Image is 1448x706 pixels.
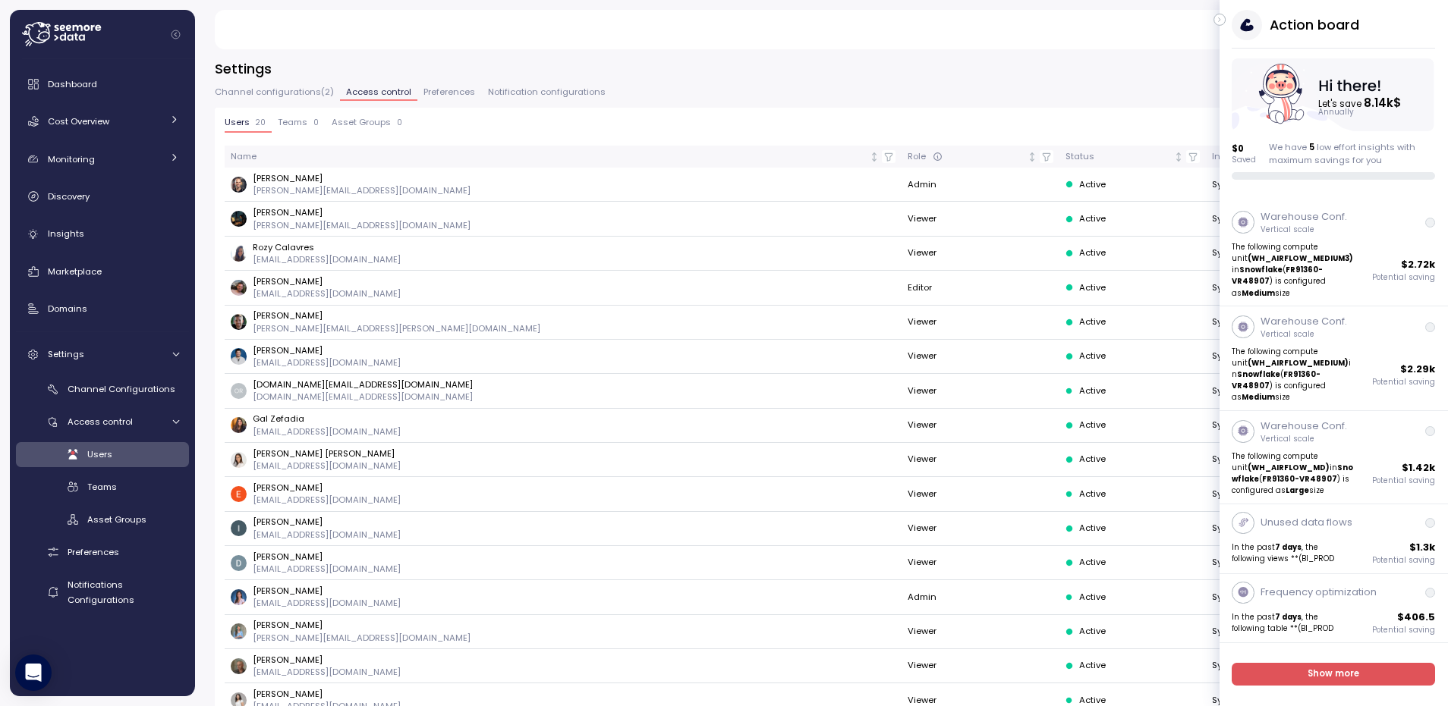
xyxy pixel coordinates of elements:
[488,88,606,96] span: Notification configurations
[253,666,401,678] p: [EMAIL_ADDRESS][DOMAIN_NAME]
[902,615,1059,649] td: Viewer
[902,477,1059,511] td: Viewer
[1232,346,1355,403] p: The following compute unit in ( ) is configured as size
[48,227,84,240] span: Insights
[253,425,401,438] p: [EMAIL_ADDRESS][DOMAIN_NAME]
[1242,392,1276,402] strong: Medium
[902,580,1059,614] td: Admin
[68,416,133,428] span: Access control
[231,589,247,605] img: ACg8ocJuRRCga-FKQ7b4rE4zwflcMd4Yrbf6zuxrknpFBVJwfXtAXeg=s96-c
[231,245,247,261] img: ACg8ocIqXDVUDpImYJt1rfBjIsDgSK7DGWMyEo9MMowW1gjB_X-gmN0=s96-c
[253,287,401,300] p: [EMAIL_ADDRESS][DOMAIN_NAME]
[16,293,189,324] a: Domains
[1270,15,1359,34] h3: Action board
[902,546,1059,580] td: Viewer
[253,516,401,528] p: [PERSON_NAME]
[1206,615,1320,649] td: System
[1066,150,1171,164] div: Status
[253,494,401,506] p: [EMAIL_ADDRESS][DOMAIN_NAME]
[231,452,247,468] img: ACg8ocLyySCkVEMOvHicCPcix6GppJVuOtnIFrjf0mmQjg8tfnA_sFM=s96-c
[278,118,307,127] span: Teams
[1206,409,1320,443] td: System
[48,153,95,165] span: Monitoring
[1079,419,1106,432] span: Active
[253,413,401,425] p: Gal Zefadia
[253,275,401,287] p: [PERSON_NAME]
[1309,141,1314,153] span: 5
[1232,241,1355,299] p: The following compute unit in ( ) is configured as size
[1261,434,1347,444] p: Vertical scale
[16,219,189,249] a: Insights
[902,649,1059,683] td: Viewer
[253,482,401,494] p: [PERSON_NAME]
[253,172,471,184] p: [PERSON_NAME]
[253,585,401,597] p: [PERSON_NAME]
[1059,146,1206,168] th: StatusNot sorted
[15,654,52,691] div: Open Intercom Messenger
[902,168,1059,202] td: Admin
[16,181,189,212] a: Discovery
[902,409,1059,443] td: Viewer
[902,512,1059,546] td: Viewer
[1261,329,1347,340] p: Vertical scale
[1079,488,1106,501] span: Active
[253,206,471,218] p: [PERSON_NAME]
[231,417,247,433] img: ACg8ocK1BpWh7cd3Prxu6EHfs0weeD3NnH_6aZETn8a-QGMRQPG-P4I=s96-c
[1220,504,1448,574] a: Unused data flowsIn the past7 days, the following views **(BI_PROD$1.3kPotential saving
[166,29,185,40] button: Collapse navigation
[231,177,247,193] img: ACg8ocI2dL-zei04f8QMW842o_HSSPOvX6ScuLi9DAmwXc53VPYQOcs=s96-c
[16,339,189,369] a: Settings
[1402,460,1436,475] p: $ 1.42k
[1269,141,1436,166] div: We have low effort insights with maximum savings for you
[253,654,401,666] p: [PERSON_NAME]
[1248,358,1349,368] strong: (WH_AIRFLOW_MEDIUM)
[1232,369,1321,391] strong: FR91360-VR48907
[87,481,117,493] span: Teams
[16,572,189,612] a: Notifications Configurations
[1173,152,1184,162] div: Not sorted
[253,184,471,196] p: [PERSON_NAME][EMAIL_ADDRESS][DOMAIN_NAME]
[215,88,334,96] span: Channel configurations ( 2 )
[1232,155,1257,165] p: Saved
[397,118,402,128] p: 0
[1220,202,1448,306] a: Warehouse Conf.Vertical scaleThe following compute unit(WH_AIRFLOW_MEDIUM3)inSnowflake(FR91360-VR...
[1206,443,1320,477] td: System
[1220,411,1448,504] a: Warehouse Conf.Vertical scaleThe following compute unit(WH_AIRFLOW_MD)inSnowflake(FR91360-VR48907...
[1401,362,1436,377] p: $ 2.29k
[902,271,1059,305] td: Editor
[1238,369,1281,379] strong: Snowflake
[253,688,401,700] p: [PERSON_NAME]
[1232,143,1257,155] p: $ 0
[902,306,1059,340] td: Viewer
[1079,315,1106,329] span: Active
[231,314,247,330] img: ACg8ocJ3Y0t-Z3DN_A497nQfkQhjZ-LleAEzfPgqIyFCGKSg_ypUGFs=s96-c
[253,356,401,369] p: [EMAIL_ADDRESS][DOMAIN_NAME]
[253,241,401,253] p: Rozy Calavres
[48,115,109,127] span: Cost Overview
[231,623,247,639] img: ACg8ocIKoP6csnIvRBHynKVY0yDclx5jX3V1ibj1WlZ_ra6DcXOOq_A=s96-c
[902,374,1059,408] td: Viewer
[16,377,189,402] a: Channel Configurations
[231,658,247,674] img: ACg8ocLIooBORdbe64Pt-jI27annogNriQ4488eMDGX7OoyoffF6MXk=s96-c
[1232,663,1436,685] a: Show more
[1206,512,1320,546] td: System
[1276,542,1302,552] strong: 7 days
[16,539,189,564] a: Preferences
[1206,374,1320,408] td: System
[1206,546,1320,580] td: System
[1261,209,1347,224] p: Warehouse Conf.
[1079,453,1106,466] span: Active
[1079,556,1106,570] span: Active
[16,475,189,500] a: Teams
[231,280,247,296] img: ACg8ocJNATKZUJba3YXu6zhPt0Ck7fuuwjOm_gyl4cGNoCruzTiCg4w=s96-c
[1220,574,1448,644] a: Frequency optimizationIn the past7 days, the following table **(BI_PROD$406.5Potential saving
[869,152,880,162] div: Not sorted
[16,144,189,174] a: Monitoring
[48,78,97,90] span: Dashboard
[253,378,473,391] p: [DOMAIN_NAME][EMAIL_ADDRESS][DOMAIN_NAME]
[1232,265,1324,286] strong: FR91360-VR48907
[1373,555,1436,566] p: Potential saving
[332,118,391,127] span: Asset Groups
[1242,288,1276,298] strong: Medium
[1079,246,1106,260] span: Active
